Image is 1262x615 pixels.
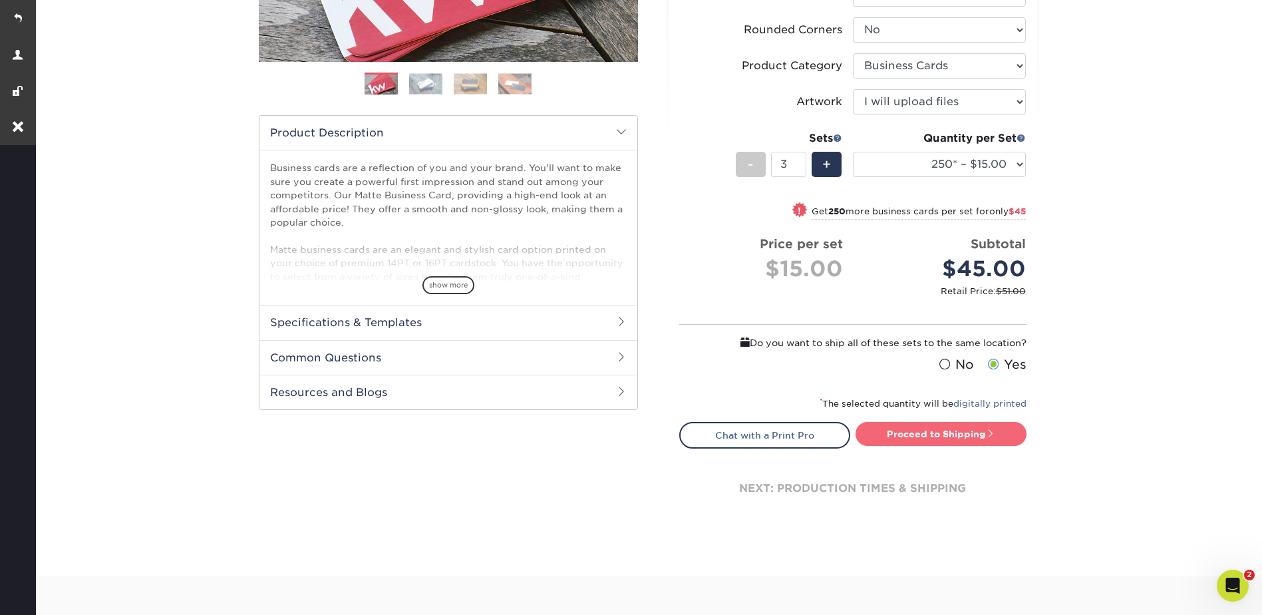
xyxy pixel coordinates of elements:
[820,399,1026,409] small: The selected quantity will be
[690,253,843,285] div: $15.00
[365,68,398,101] img: Business Cards 01
[690,285,1026,298] small: Retail Price:
[409,73,442,94] img: Business Cards 02
[828,206,846,216] strong: 250
[270,161,627,351] p: Business cards are a reflection of you and your brand. You'll want to make sure you create a powe...
[679,449,1026,528] div: next: production times & shipping
[796,94,842,110] div: Artwork
[422,276,474,294] span: show more
[812,206,1026,220] small: Get more business cards per set for
[798,204,801,218] span: !
[748,154,754,174] span: -
[953,399,1026,409] a: digitally printed
[259,305,637,339] h2: Specifications & Templates
[1217,570,1249,602] iframe: Intercom live chat
[679,335,1026,350] div: Do you want to ship all of these sets to the same location?
[760,236,843,251] strong: Price per set
[3,574,113,610] iframe: Google Customer Reviews
[259,340,637,375] h2: Common Questions
[679,422,850,449] a: Chat with a Print Pro
[498,73,532,94] img: Business Cards 04
[989,206,1026,216] span: only
[454,73,487,94] img: Business Cards 03
[744,22,842,38] div: Rounded Corners
[985,355,1026,374] label: Yes
[259,116,637,150] h2: Product Description
[936,355,974,374] label: No
[1244,570,1255,580] span: 2
[996,286,1026,296] span: $51.00
[853,130,1026,146] div: Quantity per Set
[259,375,637,409] h2: Resources and Blogs
[822,154,831,174] span: +
[971,236,1026,251] strong: Subtotal
[856,422,1026,446] a: Proceed to Shipping
[1009,206,1026,216] span: $45
[863,253,1026,285] div: $45.00
[742,58,842,74] div: Product Category
[736,130,842,146] div: Sets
